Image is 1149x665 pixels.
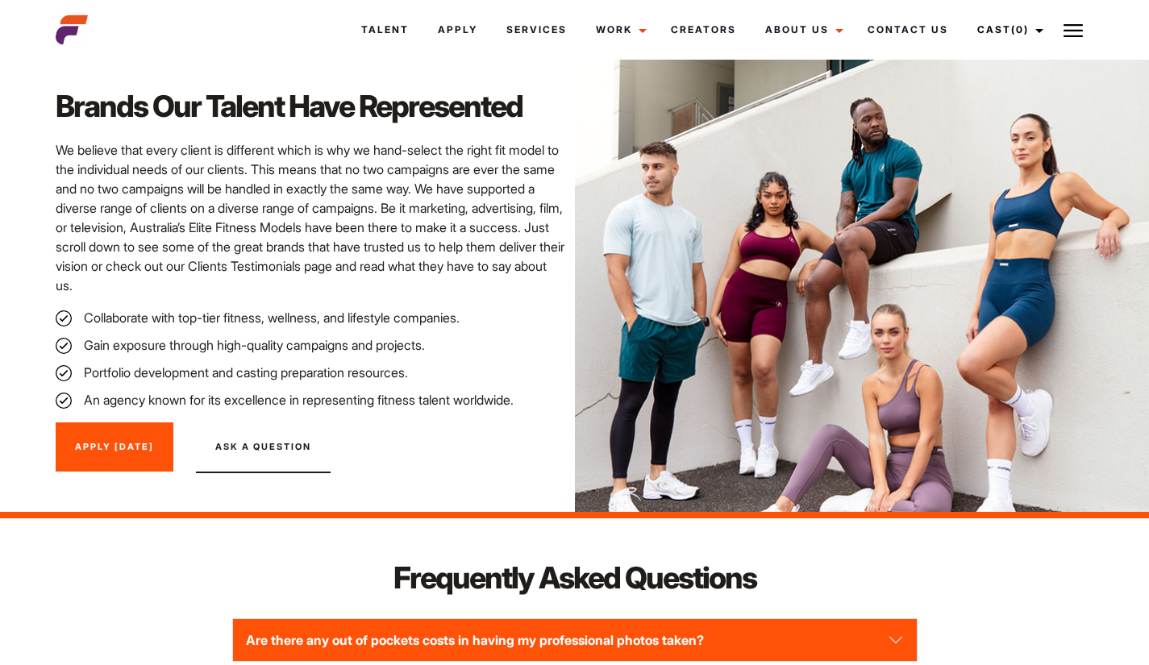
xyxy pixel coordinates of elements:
[656,8,751,52] a: Creators
[56,335,565,355] li: Gain exposure through high-quality campaigns and projects.
[232,557,918,599] h2: Frequently Asked Questions
[233,619,917,661] button: Are there any out of pockets costs in having my professional photos taken?
[423,8,492,52] a: Apply
[56,85,565,127] h2: Brands Our Talent Have Represented
[56,422,173,472] a: Apply [DATE]
[56,363,565,382] li: Portfolio development and casting preparation resources.
[492,8,581,52] a: Services
[581,8,656,52] a: Work
[853,8,963,52] a: Contact Us
[56,308,565,327] li: Collaborate with top-tier fitness, wellness, and lifestyle companies.
[1064,21,1083,40] img: Burger icon
[56,14,88,46] img: cropped-aefm-brand-fav-22-square.png
[1011,23,1029,35] span: (0)
[56,390,565,409] li: An agency known for its excellence in representing fitness talent worldwide.
[196,422,331,474] button: Ask A Question
[963,8,1053,52] a: Cast(0)
[56,140,565,295] p: We believe that every client is different which is why we hand-select the right fit model to the ...
[751,8,853,52] a: About Us
[347,8,423,52] a: Talent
